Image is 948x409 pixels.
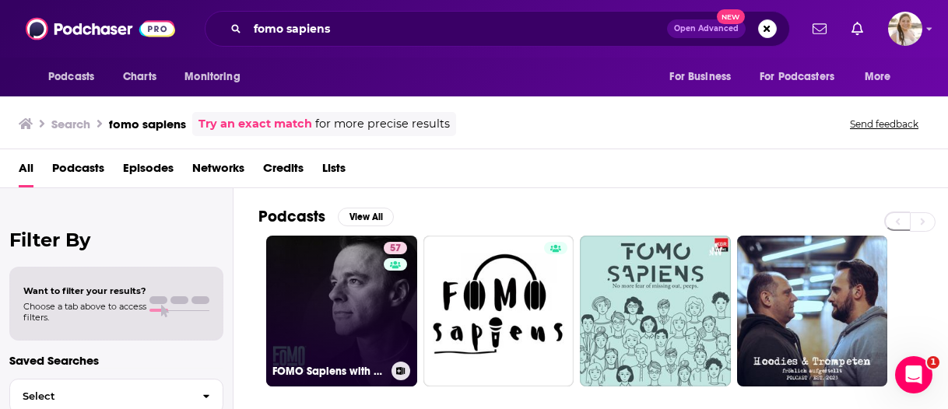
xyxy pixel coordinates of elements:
[192,156,244,187] a: Networks
[806,16,833,42] a: Show notifications dropdown
[854,62,911,92] button: open menu
[266,236,417,386] a: 57FOMO Sapiens with [PERSON_NAME]
[248,16,667,41] input: Search podcasts, credits, & more...
[750,62,857,92] button: open menu
[258,207,325,226] h2: Podcasts
[109,117,186,131] h3: fomo sapiens
[198,115,312,133] a: Try an exact match
[888,12,922,46] span: Logged in as acquavie
[23,285,146,296] span: Want to filter your results?
[10,391,190,401] span: Select
[888,12,922,46] img: User Profile
[658,62,750,92] button: open menu
[888,12,922,46] button: Show profile menu
[263,156,304,187] a: Credits
[19,156,33,187] a: All
[927,356,939,369] span: 1
[390,241,401,257] span: 57
[845,117,923,131] button: Send feedback
[184,66,240,88] span: Monitoring
[338,208,394,226] button: View All
[669,66,731,88] span: For Business
[51,117,90,131] h3: Search
[315,115,450,133] span: for more precise results
[123,66,156,88] span: Charts
[674,25,739,33] span: Open Advanced
[865,66,891,88] span: More
[667,19,746,38] button: Open AdvancedNew
[174,62,260,92] button: open menu
[123,156,174,187] a: Episodes
[895,356,932,393] iframe: Intercom live chat
[52,156,104,187] a: Podcasts
[9,353,223,368] p: Saved Searches
[384,242,407,254] a: 57
[717,9,745,24] span: New
[113,62,166,92] a: Charts
[845,16,869,42] a: Show notifications dropdown
[37,62,114,92] button: open menu
[322,156,346,187] a: Lists
[258,207,394,226] a: PodcastsView All
[23,301,146,323] span: Choose a tab above to access filters.
[272,365,385,378] h3: FOMO Sapiens with [PERSON_NAME]
[9,229,223,251] h2: Filter By
[205,11,790,47] div: Search podcasts, credits, & more...
[26,14,175,44] img: Podchaser - Follow, Share and Rate Podcasts
[48,66,94,88] span: Podcasts
[760,66,834,88] span: For Podcasters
